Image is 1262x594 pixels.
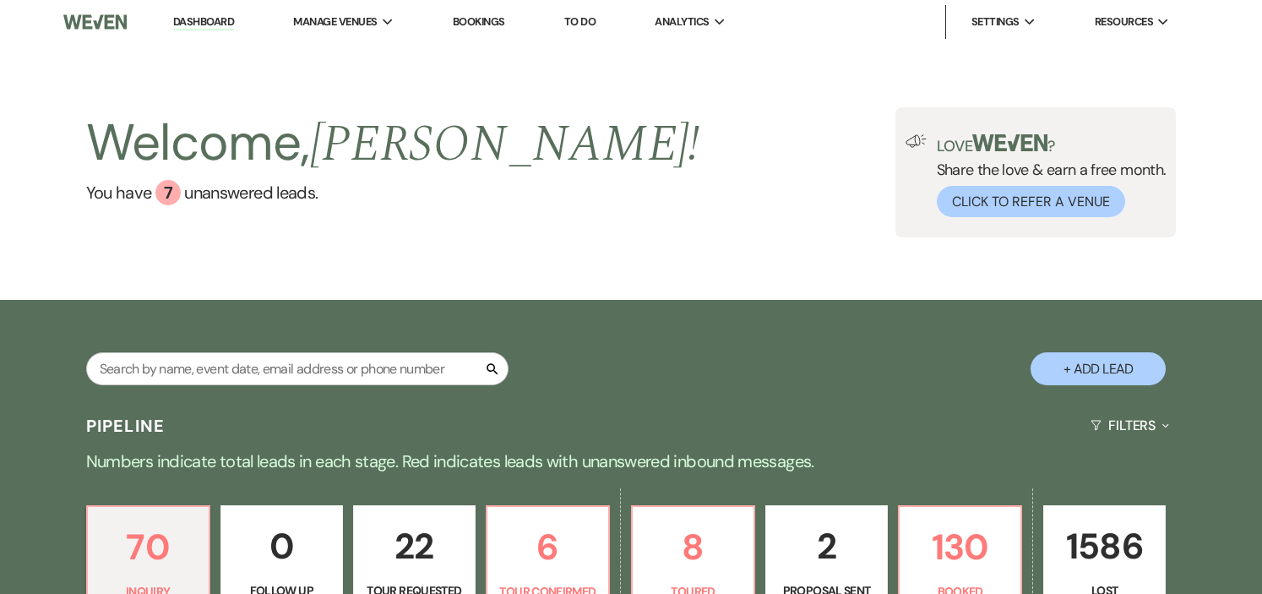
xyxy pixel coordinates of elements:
input: Search by name, event date, email address or phone number [86,352,509,385]
p: 6 [498,519,598,575]
button: Click to Refer a Venue [937,186,1125,217]
span: Settings [971,14,1020,30]
p: 70 [98,519,199,575]
a: Bookings [453,14,505,29]
span: [PERSON_NAME] ! [310,106,700,183]
p: 0 [231,518,332,575]
h2: Welcome, [86,107,700,180]
span: Manage Venues [293,14,377,30]
button: Filters [1084,403,1176,448]
div: Share the love & earn a free month. [927,134,1167,217]
a: To Do [564,14,596,29]
img: weven-logo-green.svg [972,134,1047,151]
img: Weven Logo [63,4,127,40]
p: Love ? [937,134,1167,154]
p: 130 [910,519,1010,575]
a: You have 7 unanswered leads. [86,180,700,205]
h3: Pipeline [86,414,166,438]
span: Resources [1095,14,1153,30]
p: Numbers indicate total leads in each stage. Red indicates leads with unanswered inbound messages. [23,448,1239,475]
p: 2 [776,518,877,575]
p: 22 [364,518,465,575]
p: 1586 [1054,518,1155,575]
div: 7 [155,180,181,205]
a: Dashboard [173,14,234,30]
p: 8 [643,519,743,575]
button: + Add Lead [1031,352,1166,385]
img: loud-speaker-illustration.svg [906,134,927,148]
span: Analytics [655,14,709,30]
